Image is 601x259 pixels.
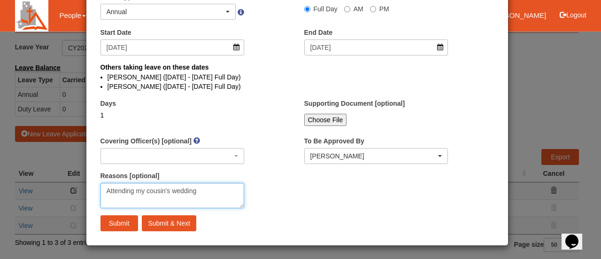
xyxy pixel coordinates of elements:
[100,99,116,108] label: Days
[100,136,192,146] label: Covering Officer(s) [optional]
[107,7,224,16] div: Annual
[100,28,131,37] label: Start Date
[100,63,209,71] b: Others taking leave on these dates
[100,4,236,20] button: Annual
[379,5,389,13] span: PM
[304,114,347,126] input: Choose File
[108,72,487,82] li: [PERSON_NAME] ([DATE] - [DATE] Full Day)
[314,5,338,13] span: Full Day
[304,28,333,37] label: End Date
[304,148,448,164] button: Alvin Chan
[304,99,405,108] label: Supporting Document [optional]
[100,39,245,55] input: d/m/yyyy
[354,5,363,13] span: AM
[304,136,364,146] label: To Be Approved By
[562,221,592,250] iframe: chat widget
[108,82,487,91] li: [PERSON_NAME] ([DATE] - [DATE] Full Day)
[100,171,160,181] label: Reasons [optional]
[310,151,437,161] div: [PERSON_NAME]
[304,39,448,55] input: d/m/yyyy
[100,215,138,231] input: Submit
[100,110,245,120] div: 1
[142,215,196,231] input: Submit & Next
